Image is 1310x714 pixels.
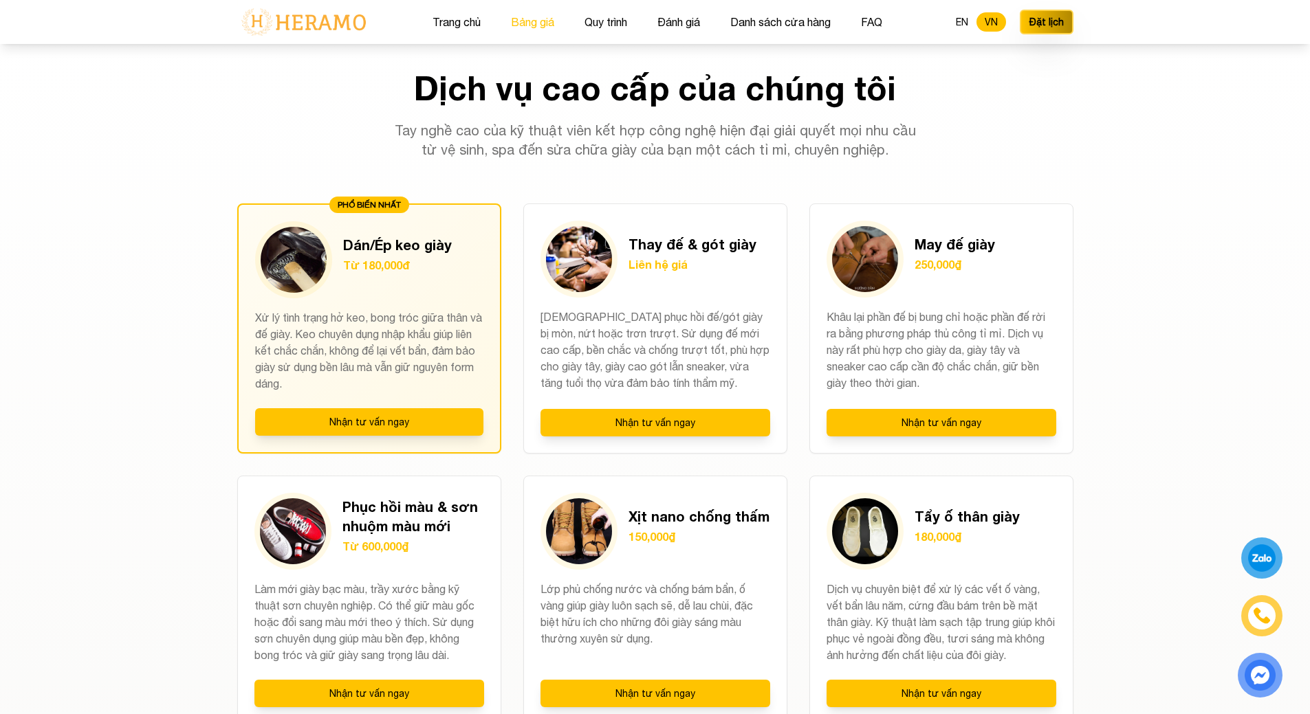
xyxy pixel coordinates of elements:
[541,581,770,663] p: Lớp phủ chống nước và chống bám bẩn, ố vàng giúp giày luôn sạch sẽ, dễ lau chùi, đặc biệt hữu ích...
[915,506,1020,526] h3: Tẩy ố thân giày
[629,528,769,545] p: 150,000₫
[541,309,770,392] p: [DEMOGRAPHIC_DATA] phục hồi đế/gót giày bị mòn, nứt hoặc trơn trượt. Sử dụng đế mới cao cấp, bền ...
[1243,597,1280,634] a: phone-icon
[261,227,327,293] img: Dán/Ép keo giày
[832,226,898,292] img: May đế giày
[580,13,631,31] button: Quy trình
[254,680,484,707] button: Nhận tư vấn ngay
[546,498,612,564] img: Xịt nano chống thấm
[915,234,995,254] h3: May đế giày
[255,408,483,436] button: Nhận tư vấn ngay
[915,256,995,273] p: 250,000₫
[827,409,1056,436] button: Nhận tư vấn ngay
[342,538,484,555] p: Từ 600,000₫
[915,528,1020,545] p: 180,000₫
[391,121,919,159] p: Tay nghề cao của kỹ thuật viên kết hợp công nghệ hiện đại giải quyết mọi nhu cầu từ vệ sinh, spa ...
[653,13,704,31] button: Đánh giá
[342,497,484,535] h3: Phục hồi màu & sơn nhuộm màu mới
[1252,606,1271,625] img: phone-icon
[541,680,770,707] button: Nhận tư vấn ngay
[948,12,976,32] button: EN
[546,226,612,292] img: Thay đế & gót giày
[976,12,1006,32] button: VN
[629,234,756,254] h3: Thay đế & gót giày
[428,13,485,31] button: Trang chủ
[832,498,898,564] img: Tẩy ố thân giày
[629,506,769,526] h3: Xịt nano chống thấm
[1020,10,1073,34] button: Đặt lịch
[343,257,452,274] p: Từ 180,000đ
[237,71,1073,104] h2: Dịch vụ cao cấp của chúng tôi
[343,235,452,254] h3: Dán/Ép keo giày
[329,197,409,213] div: PHỔ BIẾN NHẤT
[237,8,370,36] img: logo-with-text.png
[827,581,1056,663] p: Dịch vụ chuyên biệt để xử lý các vết ố vàng, vết bẩn lâu năm, cứng đầu bám trên bề mặt thân giày....
[507,13,558,31] button: Bảng giá
[827,309,1056,392] p: Khâu lại phần đế bị bung chỉ hoặc phần đế rời ra bằng phương pháp thủ công tỉ mỉ. Dịch vụ này rất...
[726,13,835,31] button: Danh sách cửa hàng
[541,409,770,436] button: Nhận tư vấn ngay
[827,680,1056,707] button: Nhận tư vấn ngay
[857,13,886,31] button: FAQ
[260,498,326,564] img: Phục hồi màu & sơn nhuộm màu mới
[255,309,483,392] p: Xử lý tình trạng hở keo, bong tróc giữa thân và đế giày. Keo chuyên dụng nhập khẩu giúp liên kết ...
[254,581,484,663] p: Làm mới giày bạc màu, trầy xước bằng kỹ thuật sơn chuyên nghiệp. Có thể giữ màu gốc hoặc đổi sang...
[629,256,756,273] p: Liên hệ giá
